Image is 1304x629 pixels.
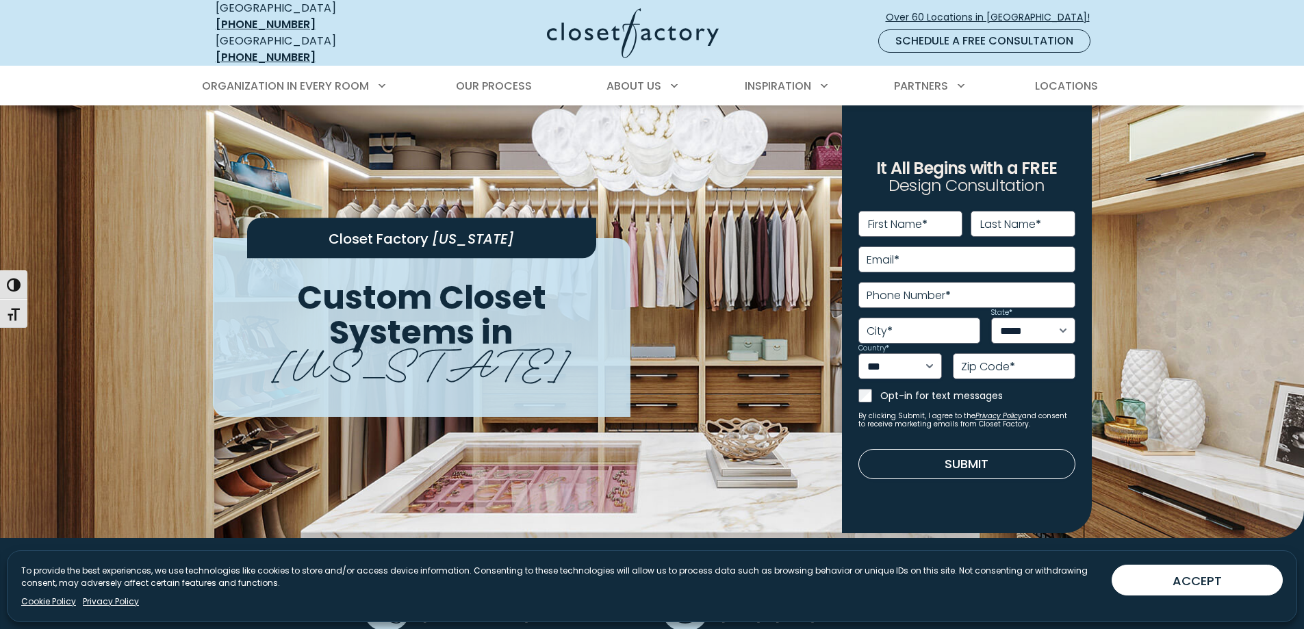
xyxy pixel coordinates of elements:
[329,229,429,248] span: Closet Factory
[216,49,316,65] a: [PHONE_NUMBER]
[202,78,369,94] span: Organization in Every Room
[547,8,719,58] img: Closet Factory Logo
[83,595,139,608] a: Privacy Policy
[867,326,893,337] label: City
[745,78,811,94] span: Inspiration
[867,255,899,266] label: Email
[272,329,570,391] span: [US_STATE]
[878,29,1090,53] a: Schedule a Free Consultation
[216,16,316,32] a: [PHONE_NUMBER]
[885,5,1101,29] a: Over 60 Locations in [GEOGRAPHIC_DATA]!
[894,78,948,94] span: Partners
[1035,78,1098,94] span: Locations
[858,412,1075,428] small: By clicking Submit, I agree to the and consent to receive marketing emails from Closet Factory.
[876,157,1057,179] span: It All Begins with a FREE
[858,345,889,352] label: Country
[975,411,1022,421] a: Privacy Policy
[961,361,1015,372] label: Zip Code
[868,219,928,230] label: First Name
[991,309,1012,316] label: State
[867,290,951,301] label: Phone Number
[606,78,661,94] span: About Us
[216,33,414,66] div: [GEOGRAPHIC_DATA]
[886,10,1101,25] span: Over 60 Locations in [GEOGRAPHIC_DATA]!
[888,175,1045,197] span: Design Consultation
[21,595,76,608] a: Cookie Policy
[432,229,514,248] span: [US_STATE]
[192,67,1112,105] nav: Primary Menu
[1112,565,1283,595] button: ACCEPT
[456,78,532,94] span: Our Process
[297,274,546,355] span: Custom Closet Systems in
[858,449,1075,479] button: Submit
[21,565,1101,589] p: To provide the best experiences, we use technologies like cookies to store and/or access device i...
[880,389,1075,402] label: Opt-in for text messages
[980,219,1041,230] label: Last Name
